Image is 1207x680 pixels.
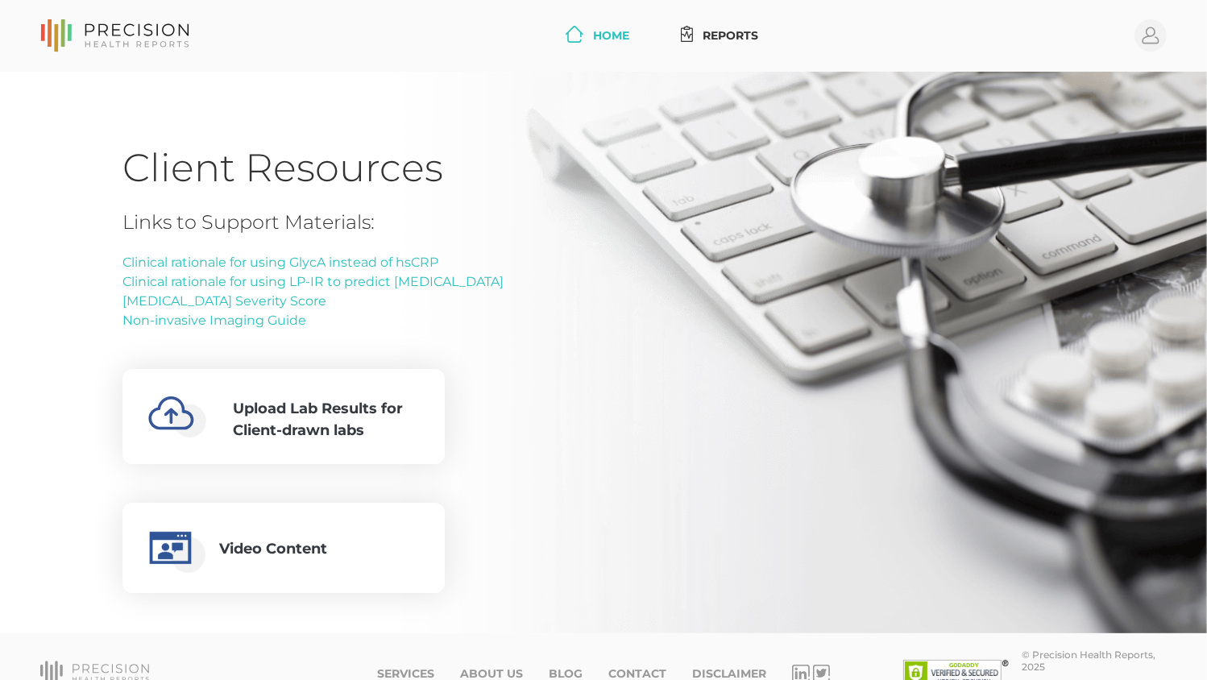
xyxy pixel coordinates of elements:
[559,21,636,51] a: Home
[122,313,306,328] a: Non-invasive Imaging Guide
[674,21,765,51] a: Reports
[122,211,504,234] h4: Links to Support Materials:
[122,255,438,270] a: Clinical rationale for using GlycA instead of hsCRP
[233,398,419,442] div: Upload Lab Results for Client-drawn labs
[122,293,326,309] a: [MEDICAL_DATA] Severity Score
[144,522,206,574] img: educational-video.0c644723.png
[219,538,327,564] div: Video Content
[1022,649,1167,673] div: © Precision Health Reports, 2025
[122,144,1085,192] h1: Client Resources
[122,274,504,289] a: Clinical rationale for using LP-IR to predict [MEDICAL_DATA]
